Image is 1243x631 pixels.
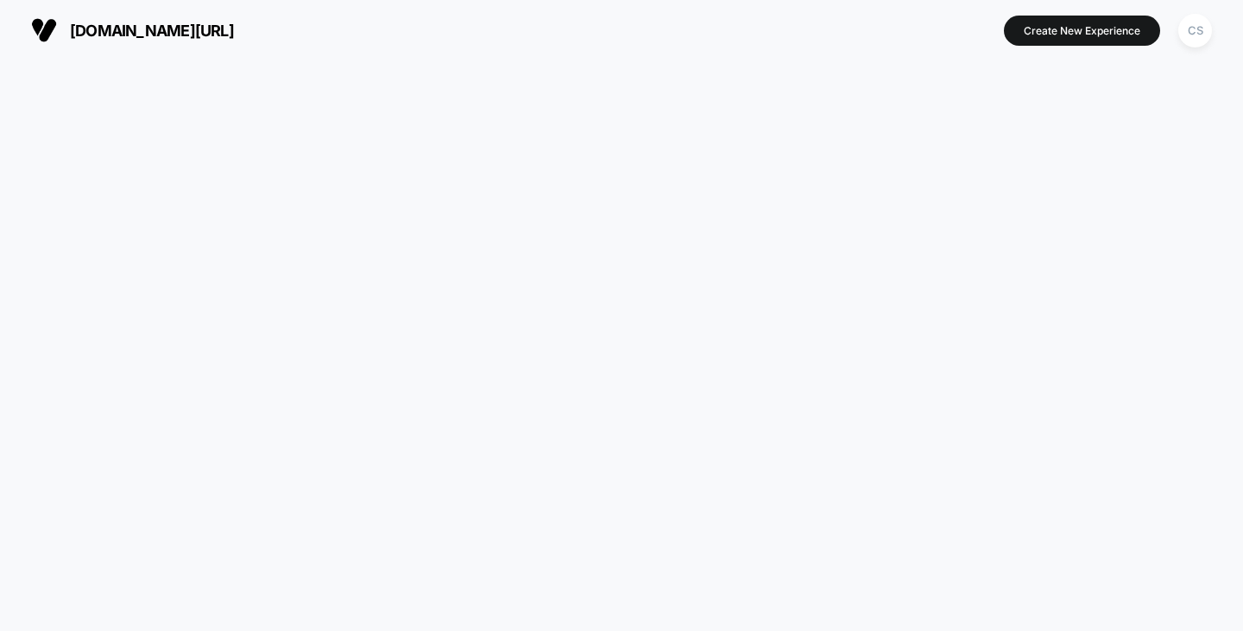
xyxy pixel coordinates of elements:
[1173,13,1217,48] button: CS
[70,22,234,40] span: [DOMAIN_NAME][URL]
[26,16,239,44] button: [DOMAIN_NAME][URL]
[31,17,57,43] img: Visually logo
[1004,16,1160,46] button: Create New Experience
[1178,14,1212,47] div: CS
